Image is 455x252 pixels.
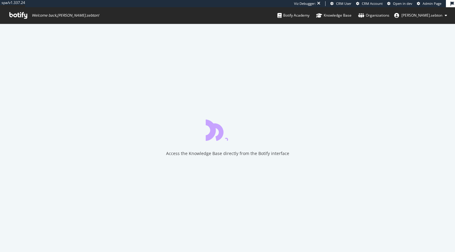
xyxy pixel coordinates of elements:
a: Admin Page [417,1,441,6]
a: CRM User [330,1,352,6]
div: Botify Academy [277,12,309,18]
div: Viz Debugger: [294,1,316,6]
a: Botify Academy [277,7,309,24]
span: anne.sebton [401,13,442,18]
a: Organizations [358,7,389,24]
span: CRM User [336,1,352,6]
div: animation [206,119,249,141]
a: CRM Account [356,1,383,6]
div: Organizations [358,12,389,18]
button: [PERSON_NAME].sebton [389,11,452,20]
span: CRM Account [362,1,383,6]
div: Access the Knowledge Base directly from the Botify interface [166,150,289,157]
span: Welcome back, [PERSON_NAME].sebton ! [32,13,99,18]
span: Open in dev [393,1,412,6]
div: Knowledge Base [316,12,352,18]
a: Knowledge Base [316,7,352,24]
span: Admin Page [423,1,441,6]
a: Open in dev [387,1,412,6]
